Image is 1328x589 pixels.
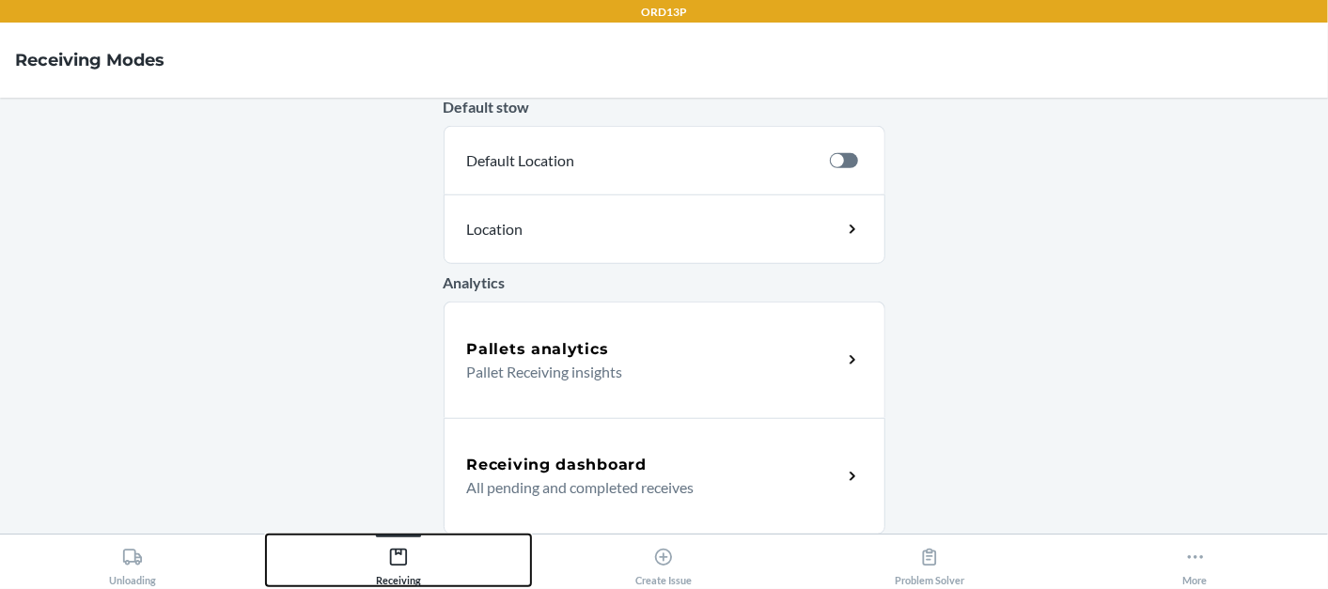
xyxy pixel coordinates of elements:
a: Receiving dashboardAll pending and completed receives [444,418,885,535]
button: More [1062,535,1328,586]
div: Problem Solver [895,539,964,586]
button: Create Issue [531,535,797,586]
p: ORD13P [641,4,687,21]
h4: Receiving Modes [15,48,164,72]
a: Pallets analyticsPallet Receiving insights [444,302,885,418]
p: All pending and completed receives [467,476,827,499]
button: Receiving [266,535,532,586]
div: Unloading [109,539,156,586]
p: Location [467,218,689,240]
a: Location [444,194,885,264]
p: Default stow [444,96,885,118]
div: Create Issue [635,539,692,586]
p: Default Location [467,149,815,172]
div: More [1183,539,1208,586]
p: Pallet Receiving insights [467,361,827,383]
div: Receiving [376,539,421,586]
button: Problem Solver [797,535,1063,586]
h5: Receiving dashboard [467,454,647,476]
h5: Pallets analytics [467,338,609,361]
p: Analytics [444,271,885,294]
